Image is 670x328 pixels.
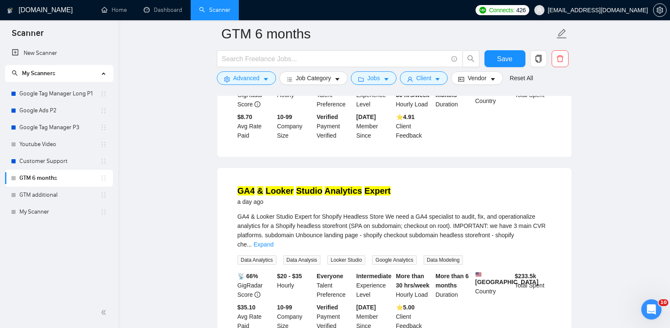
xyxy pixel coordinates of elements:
a: Google Tag Manager P3 [19,119,100,136]
span: My Scanners [12,70,55,77]
span: holder [100,141,107,148]
span: holder [100,90,107,97]
span: Job Category [296,73,331,83]
a: Reset All [510,73,533,83]
input: Scanner name... [222,23,555,44]
span: copy [531,55,547,62]
span: Vendor [468,73,486,83]
a: Google Tag Manager Long P1 [19,85,100,102]
span: caret-down [383,76,389,82]
span: caret-down [263,76,269,82]
div: Company Size [275,112,315,140]
a: searchScanner [199,6,230,14]
div: Hourly [275,271,315,299]
span: caret-down [334,76,340,82]
div: Country [473,271,513,299]
span: caret-down [490,76,496,82]
mark: Expert [364,186,391,195]
button: settingAdvancedcaret-down [217,71,276,85]
span: user [407,76,413,82]
b: Verified [317,304,338,311]
li: Youtube Video [5,136,113,153]
button: Save [484,50,525,67]
span: info-circle [254,101,260,107]
span: holder [100,124,107,131]
b: [DATE] [356,114,376,120]
span: 10 [659,299,668,306]
span: GA4 & Looker Studio Expert for Shopify Headless Store We need a GA4 specialist to audit, fix, and... [238,213,546,248]
a: Google Ads P2 [19,102,100,119]
span: delete [552,55,568,62]
span: Advanced [233,73,260,83]
span: holder [100,107,107,114]
span: bars [287,76,293,82]
span: user [536,7,542,13]
span: edit [556,28,567,39]
mark: Looker [265,186,294,195]
button: userClientcaret-down [400,71,448,85]
a: New Scanner [12,45,106,62]
a: Expand [254,241,273,248]
li: Customer Support [5,153,113,170]
mark: Studio [296,186,322,195]
b: $35.10 [238,304,256,311]
mark: Analytics [325,186,362,195]
span: holder [100,209,107,215]
div: Total Spent [513,271,553,299]
b: More than 6 months [435,273,469,289]
mark: GA4 [238,186,255,195]
span: Connects: [489,5,514,15]
li: New Scanner [5,45,113,62]
a: Customer Support [19,153,100,170]
span: info-circle [451,56,457,62]
a: Youtube Video [19,136,100,153]
span: caret-down [435,76,440,82]
span: search [12,70,18,76]
img: logo [7,4,13,17]
button: idcardVendorcaret-down [451,71,503,85]
div: Experience Level [355,271,394,299]
button: delete [552,50,569,67]
span: holder [100,192,107,198]
b: $20 - $35 [277,273,302,279]
div: Payment Verified [315,112,355,140]
span: Data Analytics [238,255,276,265]
span: idcard [458,76,464,82]
b: Intermediate [356,273,391,279]
span: Client [416,73,432,83]
div: Client Feedback [394,112,434,140]
b: $8.70 [238,114,252,120]
li: GTM 6 months [5,170,113,187]
span: Data Analysis [283,255,321,265]
div: a day ago [238,197,391,207]
b: ⭐️ 4.91 [396,114,415,120]
span: setting [224,76,230,82]
b: [DATE] [356,304,376,311]
img: upwork-logo.png [479,7,486,14]
a: setting [653,7,667,14]
span: double-left [101,308,109,317]
li: Google Ads P2 [5,102,113,119]
b: Verified [317,114,338,120]
a: My Scanner [19,203,100,220]
img: 🇺🇸 [476,271,481,277]
div: Talent Preference [315,271,355,299]
b: ⭐️ 5.00 [396,304,415,311]
span: 426 [516,5,525,15]
span: My Scanners [22,70,55,77]
span: Google Analytics [372,255,416,265]
iframe: Intercom live chat [641,299,662,320]
b: 10-99 [277,114,292,120]
button: barsJob Categorycaret-down [279,71,347,85]
span: Data Modeling [424,255,463,265]
button: search [462,50,479,67]
button: copy [530,50,547,67]
b: 📡 66% [238,273,258,279]
span: Looker Studio [327,255,365,265]
a: dashboardDashboard [144,6,182,14]
span: search [463,55,479,62]
span: Scanner [5,27,50,45]
div: GA4 & Looker Studio Expert for Shopify Headless Store We need a GA4 specialist to audit, fix, and... [238,212,551,249]
li: My Scanner [5,203,113,220]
